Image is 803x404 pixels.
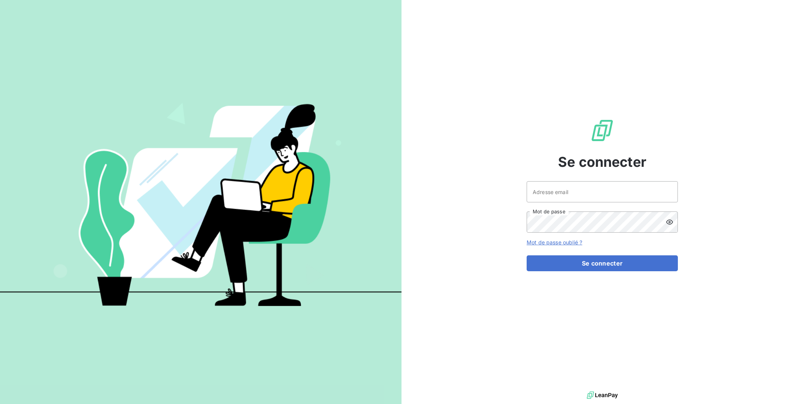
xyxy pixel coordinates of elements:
[587,390,618,401] img: logo
[527,181,678,202] input: placeholder
[590,118,614,143] img: Logo LeanPay
[558,152,646,172] span: Se connecter
[527,239,582,246] a: Mot de passe oublié ?
[527,255,678,271] button: Se connecter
